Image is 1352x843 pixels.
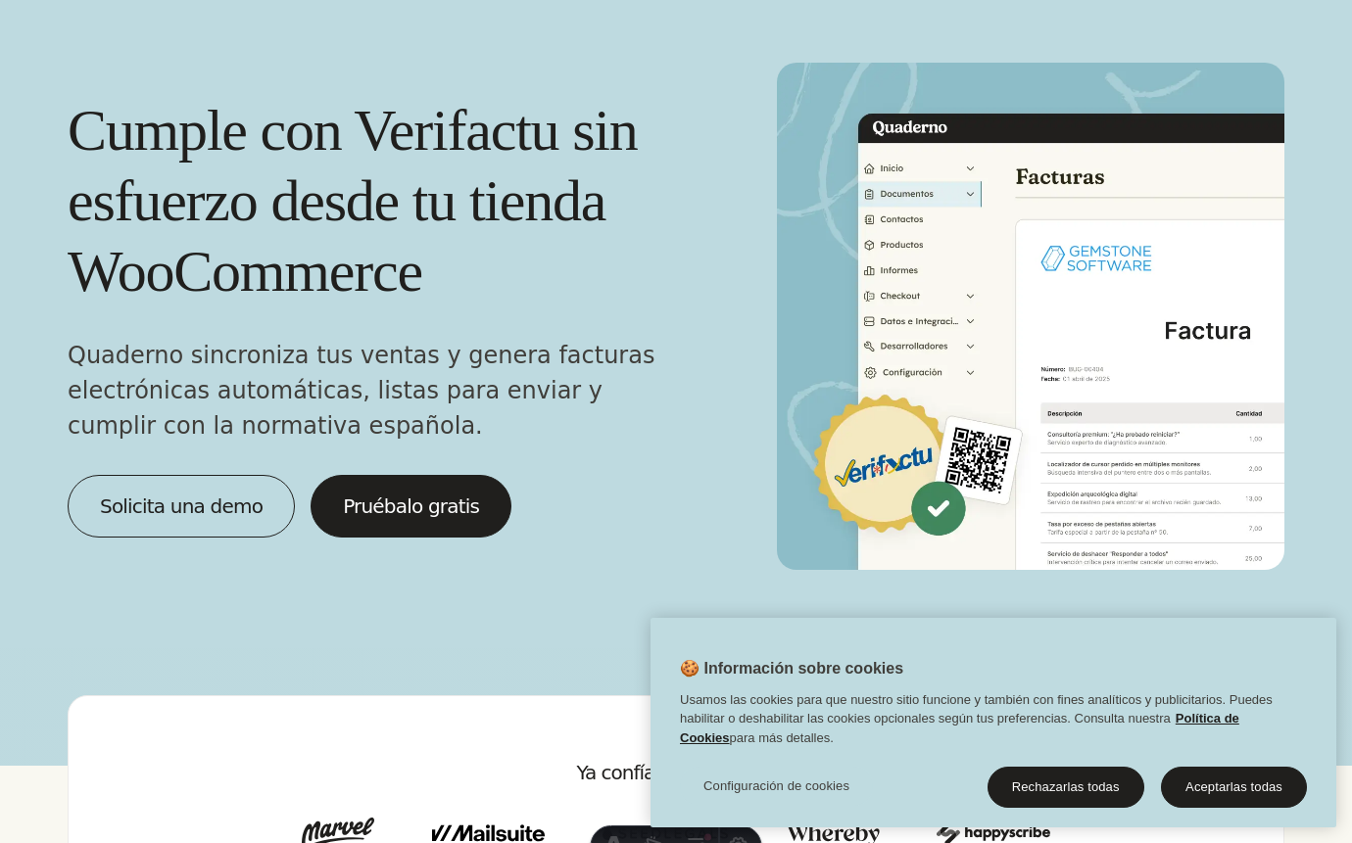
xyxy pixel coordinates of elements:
[100,759,1252,786] h2: Ya confían en nosotros
[680,711,1239,745] a: Política de Cookies
[777,63,1284,570] img: Interfaz Quaderno con una factura y un distintivo Verifactu
[651,618,1336,827] div: 🍪 Información sobre cookies
[680,767,873,806] button: Configuración de cookies
[651,690,1336,758] div: Usamos las cookies para que nuestro sitio funcione y también con fines analíticos y publicitarios...
[1161,767,1307,808] button: Aceptarlas todas
[68,338,676,444] p: Quaderno sincroniza tus ventas y genera facturas electrónicas automáticas, listas para enviar y c...
[311,475,511,538] a: Pruébalo gratis
[651,618,1336,827] div: Cookie banner
[988,767,1144,808] button: Rechazarlas todas
[68,475,295,538] a: Solicita una demo
[68,95,676,306] h1: Cumple con Verifactu sin esfuerzo desde tu tienda WooCommerce
[651,657,903,690] h2: 🍪 Información sobre cookies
